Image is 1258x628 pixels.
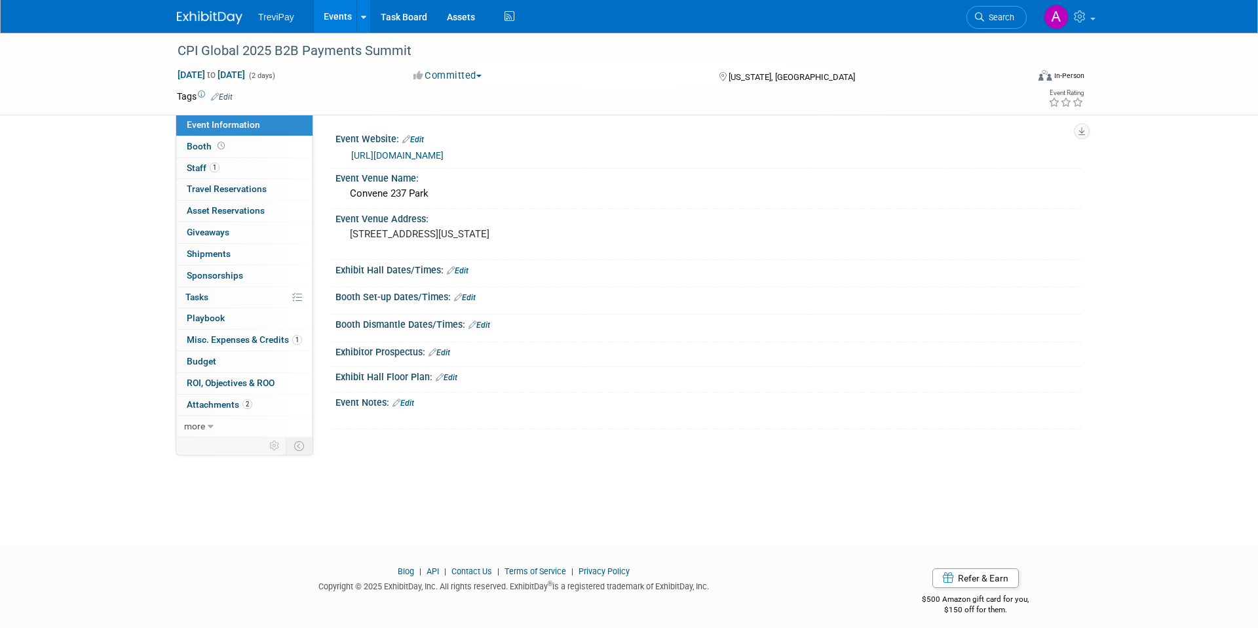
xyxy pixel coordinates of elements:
[176,330,313,351] a: Misc. Expenses & Credits1
[176,395,313,416] a: Attachments2
[176,136,313,157] a: Booth
[949,68,1084,88] div: Event Format
[335,168,1081,185] div: Event Venue Name:
[176,244,313,265] a: Shipments
[548,580,552,587] sup: ®
[187,205,265,216] span: Asset Reservations
[579,566,630,576] a: Privacy Policy
[402,135,424,144] a: Edit
[211,92,233,102] a: Edit
[345,184,1071,204] div: Convene 237 Park
[729,72,855,82] span: [US_STATE], [GEOGRAPHIC_DATA]
[173,39,1007,63] div: CPI Global 2025 B2B Payments Summit
[176,416,313,437] a: more
[187,227,229,237] span: Giveaways
[187,184,267,194] span: Travel Reservations
[187,248,231,259] span: Shipments
[210,163,219,172] span: 1
[187,141,227,151] span: Booth
[185,292,208,302] span: Tasks
[454,293,476,302] a: Edit
[176,158,313,179] a: Staff1
[187,399,252,410] span: Attachments
[286,437,313,454] td: Toggle Event Tabs
[335,315,1081,332] div: Booth Dismantle Dates/Times:
[436,373,457,382] a: Edit
[176,179,313,200] a: Travel Reservations
[966,6,1027,29] a: Search
[205,69,218,80] span: to
[392,399,414,408] a: Edit
[242,399,252,409] span: 2
[427,566,439,576] a: API
[176,265,313,286] a: Sponsorships
[184,421,205,431] span: more
[187,119,260,130] span: Event Information
[263,437,286,454] td: Personalize Event Tab Strip
[494,566,503,576] span: |
[335,342,1081,359] div: Exhibitor Prospectus:
[398,566,414,576] a: Blog
[177,578,850,593] div: Copyright © 2025 ExhibitDay, Inc. All rights reserved. ExhibitDay is a registered trademark of Ex...
[335,287,1081,304] div: Booth Set-up Dates/Times:
[932,568,1019,588] a: Refer & Earn
[258,12,294,22] span: TreviPay
[176,287,313,308] a: Tasks
[248,71,275,80] span: (2 days)
[1048,90,1084,96] div: Event Rating
[870,604,1082,616] div: $150 off for them.
[468,321,490,330] a: Edit
[451,566,492,576] a: Contact Us
[1054,71,1084,81] div: In-Person
[187,378,275,388] span: ROI, Objectives & ROO
[441,566,449,576] span: |
[187,270,243,281] span: Sponsorships
[187,163,219,173] span: Staff
[187,334,302,345] span: Misc. Expenses & Credits
[177,90,233,103] td: Tags
[335,209,1081,226] div: Event Venue Address:
[350,228,632,240] pre: [STREET_ADDRESS][US_STATE]
[447,266,468,275] a: Edit
[176,351,313,372] a: Budget
[176,373,313,394] a: ROI, Objectives & ROO
[1039,70,1052,81] img: Format-Inperson.png
[176,201,313,222] a: Asset Reservations
[335,260,1081,277] div: Exhibit Hall Dates/Times:
[429,348,450,357] a: Edit
[215,141,227,151] span: Booth not reserved yet
[409,69,487,83] button: Committed
[568,566,577,576] span: |
[187,313,225,323] span: Playbook
[177,11,242,24] img: ExhibitDay
[176,308,313,329] a: Playbook
[351,150,444,161] a: [URL][DOMAIN_NAME]
[177,69,246,81] span: [DATE] [DATE]
[335,393,1081,410] div: Event Notes:
[416,566,425,576] span: |
[984,12,1014,22] span: Search
[505,566,566,576] a: Terms of Service
[870,585,1082,616] div: $500 Amazon gift card for you,
[187,356,216,366] span: Budget
[176,115,313,136] a: Event Information
[335,129,1081,146] div: Event Website:
[292,335,302,345] span: 1
[1044,5,1069,29] img: Andy Duong
[335,367,1081,384] div: Exhibit Hall Floor Plan:
[176,222,313,243] a: Giveaways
